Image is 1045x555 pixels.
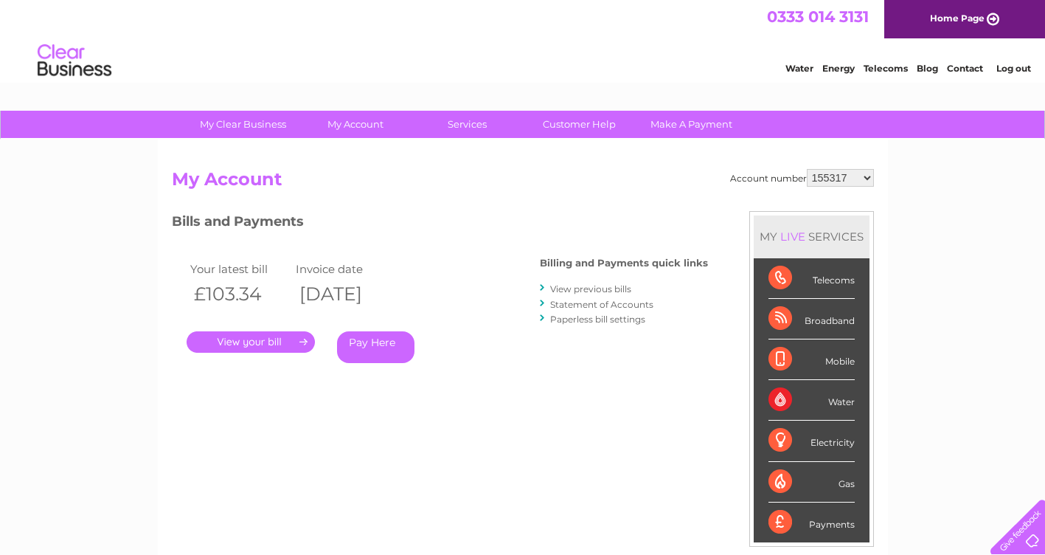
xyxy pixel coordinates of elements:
a: Statement of Accounts [550,299,653,310]
h4: Billing and Payments quick links [540,258,708,269]
a: Water [785,63,813,74]
a: Services [406,111,528,138]
div: LIVE [777,230,808,244]
div: Mobile [768,339,855,380]
a: Paperless bill settings [550,314,645,325]
th: [DATE] [292,279,398,309]
a: Make A Payment [631,111,752,138]
a: Customer Help [518,111,640,138]
a: My Clear Business [182,111,304,138]
h3: Bills and Payments [172,211,708,237]
a: Energy [822,63,855,74]
a: Log out [996,63,1031,74]
a: View previous bills [550,283,631,294]
div: Electricity [768,421,855,461]
div: Account number [730,169,874,187]
a: . [187,331,315,353]
th: £103.34 [187,279,293,309]
h2: My Account [172,169,874,197]
a: Pay Here [337,331,414,363]
a: Telecoms [864,63,908,74]
a: My Account [294,111,416,138]
a: Blog [917,63,938,74]
img: logo.png [37,38,112,83]
td: Invoice date [292,259,398,279]
div: Broadband [768,299,855,339]
div: Gas [768,462,855,503]
a: 0333 014 3131 [767,7,869,26]
div: Clear Business is a trading name of Verastar Limited (registered in [GEOGRAPHIC_DATA] No. 3667643... [175,8,872,72]
div: Telecoms [768,258,855,299]
td: Your latest bill [187,259,293,279]
a: Contact [947,63,983,74]
div: MY SERVICES [754,216,869,258]
div: Payments [768,503,855,542]
div: Water [768,380,855,421]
